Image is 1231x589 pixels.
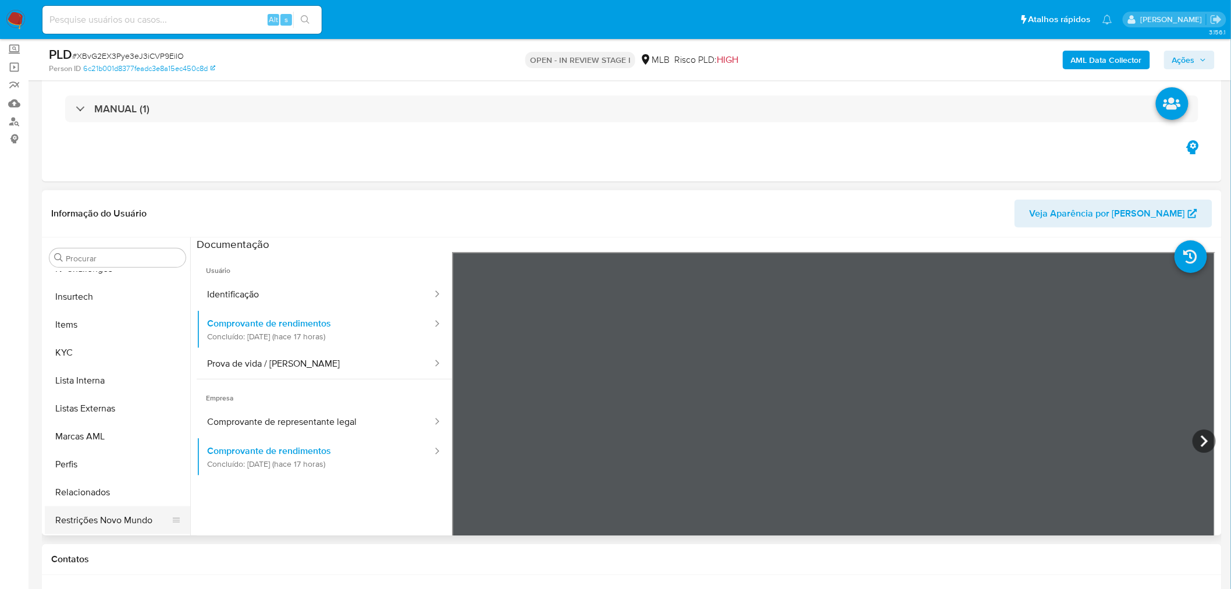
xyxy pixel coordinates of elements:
[1164,51,1215,69] button: Ações
[66,253,181,264] input: Procurar
[1063,51,1150,69] button: AML Data Collector
[1102,15,1112,24] a: Notificações
[640,54,670,66] div: MLB
[45,478,190,506] button: Relacionados
[45,423,190,450] button: Marcas AML
[1071,51,1142,69] b: AML Data Collector
[45,283,190,311] button: Insurtech
[94,102,150,115] h3: MANUAL (1)
[54,253,63,262] button: Procurar
[72,50,184,62] span: # XBvG2EX3Pye3eJ3iCVP9EiIO
[49,45,72,63] b: PLD
[1140,14,1206,25] p: laisa.felismino@mercadolivre.com
[1172,51,1195,69] span: Ações
[674,54,738,66] span: Risco PLD:
[65,95,1198,122] div: MANUAL (1)
[83,63,215,74] a: 6c21b001d8377feadc3e8a15ec450c8d
[51,208,147,219] h1: Informação do Usuário
[45,450,190,478] button: Perfis
[51,553,1212,565] h1: Contatos
[49,63,81,74] b: Person ID
[45,367,190,395] button: Lista Interna
[1029,13,1091,26] span: Atalhos rápidos
[269,14,278,25] span: Alt
[45,395,190,423] button: Listas Externas
[284,14,288,25] span: s
[42,12,322,27] input: Pesquise usuários ou casos...
[1015,200,1212,228] button: Veja Aparência por [PERSON_NAME]
[45,506,181,534] button: Restrições Novo Mundo
[1030,200,1185,228] span: Veja Aparência por [PERSON_NAME]
[293,12,317,28] button: search-icon
[1209,27,1225,37] span: 3.156.1
[1210,13,1222,26] a: Sair
[45,339,190,367] button: KYC
[525,52,635,68] p: OPEN - IN REVIEW STAGE I
[45,311,190,339] button: Items
[717,53,738,66] span: HIGH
